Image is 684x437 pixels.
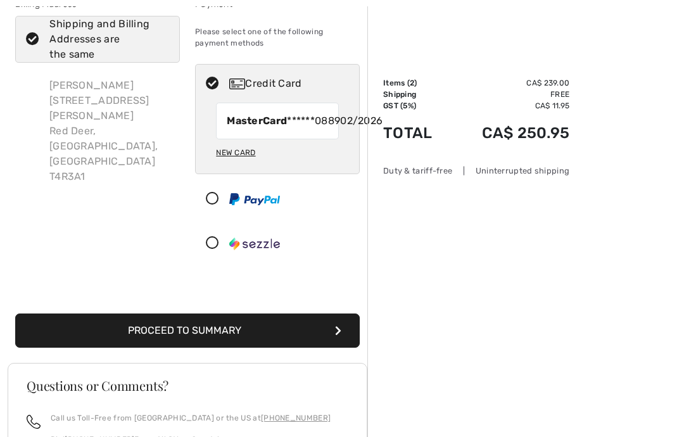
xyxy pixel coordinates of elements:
td: Total [383,111,450,155]
div: Duty & tariff-free | Uninterrupted shipping [383,165,569,177]
td: CA$ 11.95 [450,100,569,111]
span: 02/2026 [340,113,383,129]
td: GST (5%) [383,100,450,111]
strong: MasterCard [227,115,287,127]
td: Shipping [383,89,450,100]
div: Please select one of the following payment methods [195,16,360,59]
button: Proceed to Summary [15,313,360,348]
img: call [27,415,41,429]
div: [PERSON_NAME] [STREET_ADDRESS][PERSON_NAME] Red Deer, [GEOGRAPHIC_DATA], [GEOGRAPHIC_DATA] T4R3A1 [39,68,180,194]
td: Items ( ) [383,77,450,89]
img: Credit Card [229,79,245,89]
img: PayPal [229,193,280,205]
p: Call us Toll-Free from [GEOGRAPHIC_DATA] or the US at [51,412,331,424]
a: [PHONE_NUMBER] [261,414,331,422]
img: Sezzle [229,237,280,250]
div: Shipping and Billing Addresses are the same [49,16,161,62]
td: CA$ 250.95 [450,111,569,155]
div: New Card [216,142,255,163]
h3: Questions or Comments? [27,379,348,392]
span: 2 [410,79,414,87]
td: Free [450,89,569,100]
div: Credit Card [229,76,351,91]
td: CA$ 239.00 [450,77,569,89]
